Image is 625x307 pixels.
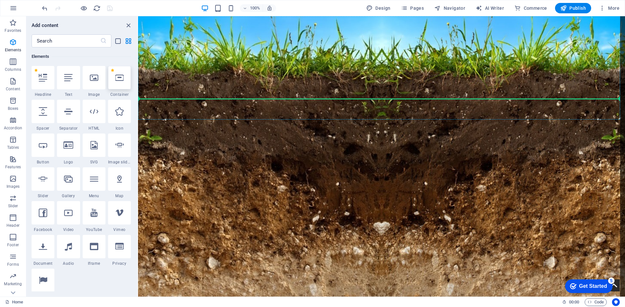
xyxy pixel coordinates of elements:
span: Button [32,160,54,165]
p: Favorites [5,28,21,33]
button: Code [585,298,607,306]
span: Remove from favorites [34,69,38,72]
h6: 100% [250,4,260,12]
i: Reload page [93,5,101,12]
span: Slider [32,193,54,198]
div: Container [108,66,131,97]
div: Privacy [108,235,131,266]
button: Click here to leave preview mode and continue editing [80,4,88,12]
div: Image slider [108,134,131,165]
div: Video [57,201,80,232]
p: Tables [7,145,19,150]
button: AI Writer [473,3,507,13]
div: 5 [48,1,55,8]
span: Map [108,193,131,198]
span: Separator [57,126,80,131]
p: Marketing [4,281,22,287]
span: AI Writer [476,5,504,11]
div: Icon [108,100,131,131]
span: 00 00 [569,298,579,306]
div: Facebook [32,201,54,232]
button: grid-view [124,37,132,45]
div: Document [32,235,54,266]
button: undo [41,4,49,12]
button: Publish [555,3,591,13]
div: Spacer [32,100,54,131]
span: Text [57,92,80,97]
span: Vimeo [108,227,131,232]
p: Images [7,184,20,189]
button: Commerce [512,3,550,13]
i: On resize automatically adjust zoom level to fit chosen device. [267,5,272,11]
span: Design [366,5,391,11]
span: Headline [32,92,54,97]
button: Design [364,3,393,13]
span: Publish [560,5,586,11]
span: Document [32,261,54,266]
h6: Elements [32,53,131,60]
div: Separator [57,100,80,131]
div: Slider [32,167,54,198]
p: Slider [8,203,18,209]
span: Icon [108,126,131,131]
span: SVG [83,160,105,165]
span: Iframe [83,261,105,266]
span: Audio [57,261,80,266]
button: close panel [124,21,132,29]
p: Header [7,223,20,228]
button: 100% [240,4,263,12]
span: Menu [83,193,105,198]
h6: Session time [562,298,579,306]
span: Image [83,92,105,97]
p: Boxes [8,106,19,111]
p: Content [6,86,20,92]
span: Container [108,92,131,97]
div: Audio [57,235,80,266]
button: Navigator [432,3,468,13]
div: SVG [83,134,105,165]
span: : [574,300,575,304]
span: HTML [83,126,105,131]
span: Pages [401,5,424,11]
span: Commerce [514,5,547,11]
a: Click to cancel selection. Double-click to open Pages [5,298,23,306]
button: Usercentrics [612,298,620,306]
p: Forms [7,262,19,267]
span: YouTube [83,227,105,232]
span: Navigator [434,5,465,11]
div: HTML [83,100,105,131]
span: Remove from favorites [111,69,114,72]
p: Elements [5,47,21,53]
p: Footer [7,242,19,248]
input: Search [32,34,100,47]
span: Code [588,298,604,306]
div: Text [57,66,80,97]
div: Vimeo [108,201,131,232]
div: Image [83,66,105,97]
button: list-view [114,37,122,45]
span: Image slider [108,160,131,165]
span: Gallery [57,193,80,198]
div: Button [32,134,54,165]
div: Gallery [57,167,80,198]
i: Undo: Change link (Ctrl+Z) [41,5,49,12]
div: YouTube [83,201,105,232]
span: Spacer [32,126,54,131]
p: Columns [5,67,21,72]
p: Accordion [4,125,22,131]
div: Design (Ctrl+Alt+Y) [364,3,393,13]
button: More [596,3,622,13]
button: Pages [398,3,426,13]
div: Menu [83,167,105,198]
h6: Add content [32,21,59,29]
span: Privacy [108,261,131,266]
button: reload [93,4,101,12]
span: Logo [57,160,80,165]
div: Headline [32,66,54,97]
div: Get Started [19,7,47,13]
div: Get Started 5 items remaining, 0% complete [5,3,53,17]
div: Logo [57,134,80,165]
span: Facebook [32,227,54,232]
span: Video [57,227,80,232]
p: Features [5,164,21,170]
